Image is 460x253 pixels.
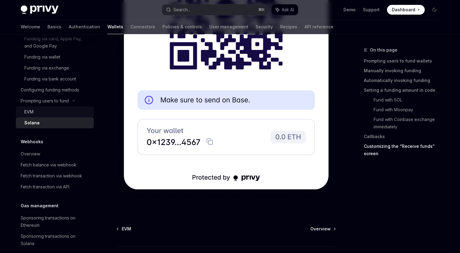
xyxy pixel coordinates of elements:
[21,150,40,158] div: Overview
[256,20,273,34] a: Security
[21,214,90,229] div: Sponsoring transactions on Ethereum
[305,20,333,34] a: API reference
[392,7,415,13] span: Dashboard
[16,212,94,231] a: Sponsoring transactions on Ethereum
[69,20,100,34] a: Authentication
[430,5,439,15] button: Toggle dark mode
[21,97,69,105] div: Prompting users to fund
[374,115,444,132] a: Fund with Coinbase exchange immediately
[16,73,94,84] a: Funding via bank account
[24,64,69,72] div: Funding via exchange
[16,148,94,159] a: Overview
[21,86,79,94] div: Configuring funding methods
[162,4,268,15] button: Search...⌘K
[21,5,58,14] img: dark logo
[16,231,94,249] a: Sponsoring transactions on Solana
[280,20,297,34] a: Recipes
[131,20,155,34] a: Connectors
[16,52,94,62] a: Funding via wallet
[364,56,444,66] a: Prompting users to fund wallets
[21,183,69,191] div: Fetch transaction via API
[16,159,94,170] a: Fetch balance via webhook
[21,161,76,169] div: Fetch balance via webhook
[21,202,58,209] h5: Gas management
[364,76,444,85] a: Automatically invoking funding
[364,132,444,141] a: Callbacks
[271,4,298,15] button: Ask AI
[364,85,444,95] a: Setting a funding amount in code
[370,46,397,54] span: On this page
[16,170,94,181] a: Fetch transaction via webhook
[21,20,40,34] a: Welcome
[282,7,294,13] span: Ask AI
[16,117,94,128] a: Solana
[374,95,444,105] a: Fund with SOL
[258,7,265,12] span: ⌘ K
[16,181,94,192] a: Fetch transaction via API
[21,138,43,145] h5: Webhooks
[364,66,444,76] a: Manually invoking funding
[310,226,331,232] span: Overview
[162,20,202,34] a: Policies & controls
[374,105,444,115] a: Fund with Moonpay
[24,75,76,83] div: Funding via bank account
[107,20,123,34] a: Wallets
[21,233,90,247] div: Sponsoring transactions on Solana
[173,6,190,13] div: Search...
[21,172,82,180] div: Fetch transaction via webhook
[343,7,356,13] a: Demo
[24,53,60,61] div: Funding via wallet
[363,7,380,13] a: Support
[364,141,444,159] a: Customizing the “Receive funds” screen
[122,226,131,232] span: EVM
[209,20,248,34] a: User management
[24,108,33,116] div: EVM
[387,5,425,15] a: Dashboard
[16,84,94,95] a: Configuring funding methods
[117,226,131,232] a: EVM
[310,226,335,232] a: Overview
[16,62,94,73] a: Funding via exchange
[24,119,40,127] div: Solana
[47,20,61,34] a: Basics
[16,106,94,117] a: EVM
